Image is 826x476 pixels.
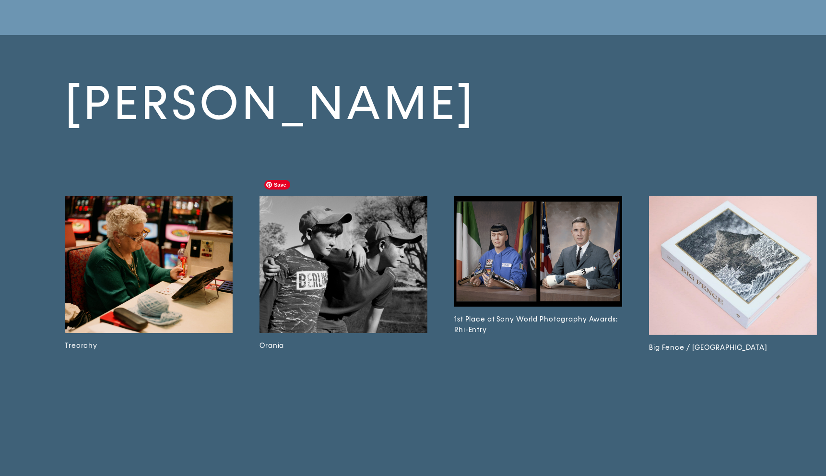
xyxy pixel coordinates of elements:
a: Orania [260,196,427,474]
a: Big Fence / [GEOGRAPHIC_DATA] [649,196,817,474]
span: Save [264,180,290,190]
h3: 1st Place at Sony World Photography Awards: Rhi-Entry [454,314,622,335]
a: [PERSON_NAME] [65,73,761,133]
a: 1st Place at Sony World Photography Awards: Rhi-Entry [454,196,622,474]
a: Treorchy [65,196,233,474]
h3: Big Fence / [GEOGRAPHIC_DATA] [649,343,817,353]
h3: Treorchy [65,341,233,351]
h3: Orania [260,341,427,351]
